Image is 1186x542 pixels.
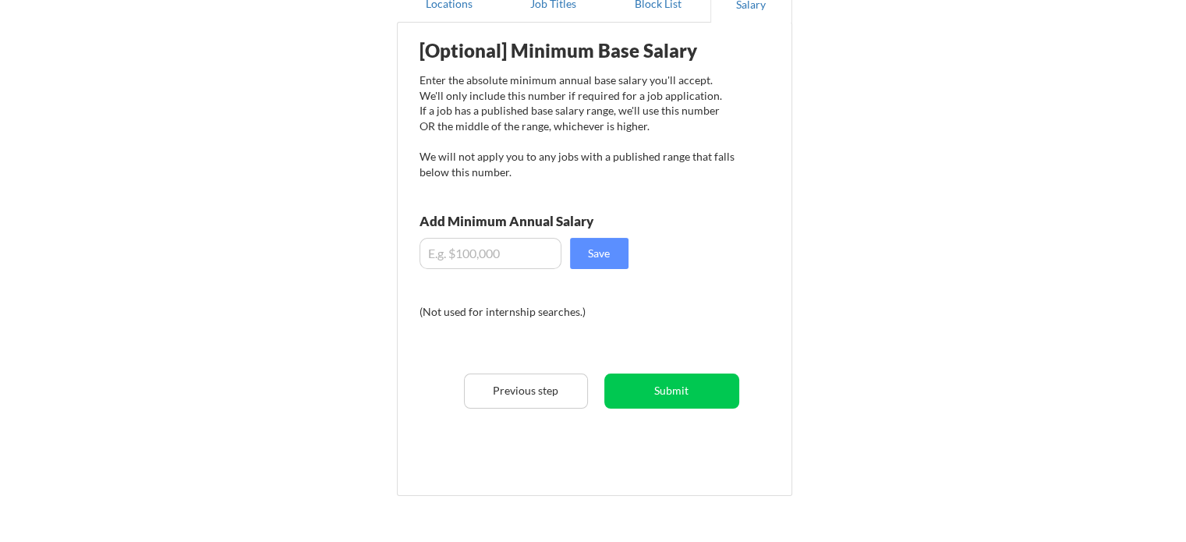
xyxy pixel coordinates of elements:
button: Previous step [464,374,588,409]
button: Submit [604,374,739,409]
div: Enter the absolute minimum annual base salary you'll accept. We'll only include this number if re... [420,73,735,179]
div: (Not used for internship searches.) [420,304,631,320]
div: Add Minimum Annual Salary [420,214,663,228]
input: E.g. $100,000 [420,238,561,269]
div: [Optional] Minimum Base Salary [420,41,735,60]
button: Save [570,238,628,269]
